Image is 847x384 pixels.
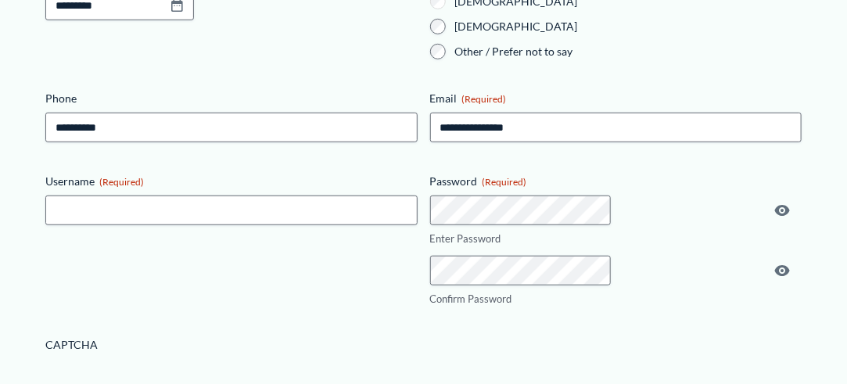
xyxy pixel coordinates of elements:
[45,91,417,106] label: Phone
[45,174,417,189] label: Username
[430,174,527,189] legend: Password
[430,231,802,246] label: Enter Password
[430,91,802,106] label: Email
[773,261,792,280] button: Show Password
[45,337,801,353] label: CAPTCHA
[99,176,144,188] span: (Required)
[483,176,527,188] span: (Required)
[773,201,792,220] button: Show Password
[462,93,507,105] span: (Required)
[455,44,802,59] label: Other / Prefer not to say
[430,292,802,307] label: Confirm Password
[455,19,802,34] label: [DEMOGRAPHIC_DATA]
